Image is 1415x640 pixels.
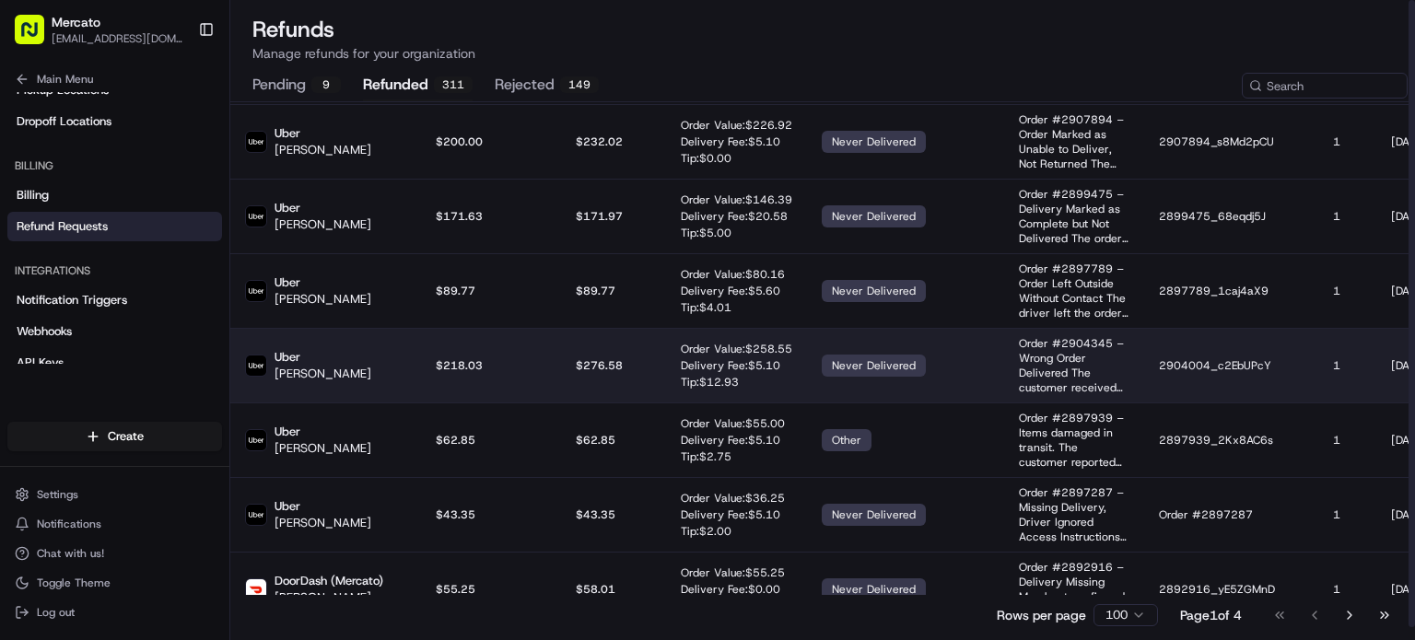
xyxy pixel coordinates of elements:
[681,284,785,298] p: Delivery Fee: $ 5.60
[37,546,104,561] span: Chat with us!
[822,205,926,227] div: never delivered
[37,517,101,531] span: Notifications
[436,507,546,522] p: $43.35
[7,66,222,92] button: Main Menu
[148,451,303,484] a: 💻API Documentation
[275,424,371,440] p: Uber
[17,113,111,130] span: Dropoff Locations
[138,332,145,347] span: •
[436,433,546,448] p: $62.85
[576,433,651,448] p: $ 62.85
[7,151,222,180] div: Billing
[18,315,48,344] img: Regen Pajulas
[18,365,48,394] img: Liam S.
[183,504,223,518] span: Pylon
[18,121,335,150] p: Welcome 👋
[1159,284,1304,298] p: 2897789_1caj4aX9
[681,416,785,431] p: Order Value: $ 55.00
[576,582,651,597] p: $ 58.01
[48,166,304,185] input: Clear
[17,187,49,204] span: Billing
[681,433,785,448] p: Delivery Fee: $ 5.10
[681,226,792,240] p: Tip: $ 5.00
[7,317,222,346] a: Webhooks
[17,355,64,371] span: API Keys
[275,366,371,382] p: [PERSON_NAME]
[153,382,159,397] span: •
[1333,284,1362,298] p: 1
[252,15,1393,44] h1: Refunds
[1019,485,1129,544] p: Order #2897287 – Missing Delivery, Driver Ignored Access Instructions The order was picked up by ...
[18,223,52,256] img: 1736555255976-a54dd68f-1ca7-489b-9aae-adbdc363a1c4
[174,459,296,477] span: API Documentation
[1333,582,1362,597] p: 1
[681,507,785,522] p: Delivery Fee: $ 5.10
[822,280,926,302] div: never delivered
[39,223,72,256] img: 5e9a9d7314ff4150bce227a61376b483.jpg
[1019,187,1129,246] p: Order #2899475 – Delivery Marked as Complete but Not Delivered The order was marked as complete i...
[576,284,651,298] p: $ 89.77
[313,228,335,250] button: Start new chat
[275,440,371,457] p: [PERSON_NAME]
[252,44,1393,63] p: Manage refunds for your organization
[7,285,222,315] a: Notification Triggers
[822,578,926,600] div: never delivered
[275,125,371,142] p: Uber
[18,460,33,475] div: 📗
[7,348,222,378] a: API Keys
[7,422,222,451] button: Create
[681,267,785,282] p: Order Value: $ 80.16
[576,209,651,224] p: $ 171.97
[246,579,266,599] img: DoorDash (Mercato)
[252,70,341,101] button: pending
[1019,411,1129,470] p: Order #2897939 – Items damaged in transit. The customer reported the cake arrived damaged and pro...
[11,451,148,484] a: 📗Knowledge Base
[7,599,222,625] button: Log out
[436,284,546,298] p: $89.77
[18,286,118,301] div: Past conversations
[7,256,222,285] div: Integrations
[434,76,473,93] div: 311
[37,605,75,620] span: Log out
[163,382,201,397] span: [DATE]
[17,292,127,308] span: Notification Triggers
[1333,134,1362,149] p: 1
[37,487,78,502] span: Settings
[1159,209,1304,224] p: 2899475_68eqdj5J
[681,192,792,207] p: Order Value: $ 146.39
[436,134,546,149] p: $200.00
[246,430,266,450] img: Uber
[560,76,599,93] div: 149
[37,459,141,477] span: Knowledge Base
[363,70,473,101] button: refunded
[1159,433,1304,448] p: 2897939_2Kx8AC6s
[246,281,266,301] img: Uber
[7,541,222,566] button: Chat with us!
[18,65,55,102] img: Nash
[1159,134,1304,149] p: 2907894_s8Md2pCU
[130,503,223,518] a: Powered byPylon
[822,355,926,377] div: never delivered
[681,209,792,224] p: Delivery Fee: $ 20.58
[37,72,93,87] span: Main Menu
[311,76,341,93] div: 9
[436,358,546,373] p: $218.03
[681,524,785,539] p: Tip: $ 2.00
[7,511,222,537] button: Notifications
[822,131,926,153] div: never delivered
[7,482,222,507] button: Settings
[37,383,52,398] img: 1736555255976-a54dd68f-1ca7-489b-9aae-adbdc363a1c4
[83,223,302,241] div: Start new chat
[1180,606,1242,624] div: Page 1 of 4
[681,300,785,315] p: Tip: $ 4.01
[681,151,792,166] p: Tip: $ 0.00
[108,428,144,445] span: Create
[1333,358,1362,373] p: 1
[7,7,191,52] button: Mercato[EMAIL_ADDRESS][DOMAIN_NAME]
[1019,262,1129,320] p: Order #2897789 – Order Left Outside Without Contact The driver left the order outside of the buil...
[681,582,785,597] p: Delivery Fee: $ 0.00
[275,200,371,216] p: Uber
[576,507,651,522] p: $ 43.35
[1333,433,1362,448] p: 1
[52,31,183,46] span: [EMAIL_ADDRESS][DOMAIN_NAME]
